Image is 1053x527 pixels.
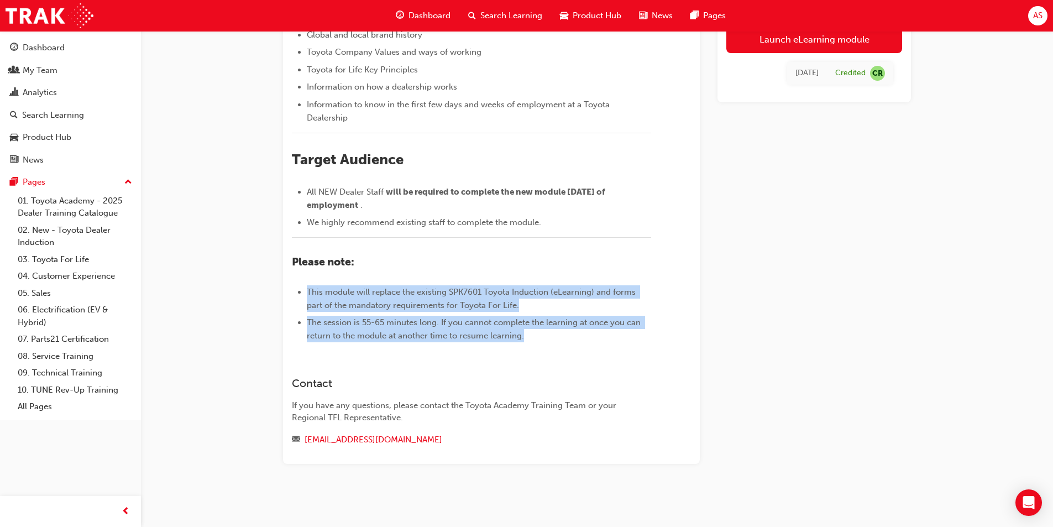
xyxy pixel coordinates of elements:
[560,9,568,23] span: car-icon
[307,65,418,75] span: Toyota for Life Key Principles
[13,364,137,382] a: 09. Technical Training
[23,86,57,99] div: Analytics
[6,3,93,28] img: Trak
[652,9,673,22] span: News
[10,155,18,165] span: news-icon
[23,176,45,189] div: Pages
[360,200,363,210] span: .
[387,4,459,27] a: guage-iconDashboard
[13,222,137,251] a: 02. New - Toyota Dealer Induction
[4,105,137,126] a: Search Learning
[4,150,137,170] a: News
[1033,9,1042,22] span: AS
[13,251,137,268] a: 03. Toyota For Life
[307,217,541,227] span: We highly recommend existing staff to complete the module.
[1015,489,1042,516] div: Open Intercom Messenger
[408,9,450,22] span: Dashboard
[4,60,137,81] a: My Team
[703,9,726,22] span: Pages
[124,175,132,190] span: up-icon
[13,301,137,331] a: 06. Electrification (EV & Hybrid)
[10,133,18,143] span: car-icon
[10,111,18,121] span: search-icon
[4,35,137,172] button: DashboardMy TeamAnalyticsSearch LearningProduct HubNews
[4,82,137,103] a: Analytics
[23,64,57,77] div: My Team
[396,9,404,23] span: guage-icon
[13,192,137,222] a: 01. Toyota Academy - 2025 Dealer Training Catalogue
[10,66,18,76] span: people-icon
[13,382,137,399] a: 10. TUNE Rev-Up Training
[459,4,551,27] a: search-iconSearch Learning
[307,287,638,310] span: This module will replace the existing SPK7601 Toyota Induction (eLearning) and forms part of the ...
[480,9,542,22] span: Search Learning
[13,348,137,365] a: 08. Service Training
[726,25,902,53] a: Launch eLearning module
[1028,6,1047,25] button: AS
[835,68,866,79] div: Credited
[870,66,885,81] span: null-icon
[13,331,137,348] a: 07. Parts21 Certification
[292,433,651,447] div: Email
[690,9,699,23] span: pages-icon
[682,4,735,27] a: pages-iconPages
[23,41,65,54] div: Dashboard
[10,88,18,98] span: chart-icon
[307,47,481,57] span: Toyota Company Values and ways of working
[551,4,630,27] a: car-iconProduct Hub
[13,285,137,302] a: 05. Sales
[23,131,71,144] div: Product Hub
[468,9,476,23] span: search-icon
[307,30,422,40] span: Global and local brand history
[307,100,612,123] span: Information to know in the first few days and weeks of employment at a Toyota Dealership
[22,109,84,122] div: Search Learning
[795,67,819,80] div: Tue Mar 25 2025 20:00:00 GMT+0800 (Australian Western Standard Time)
[305,435,442,445] a: [EMAIL_ADDRESS][DOMAIN_NAME]
[307,187,607,210] span: will be required to complete the new module [DATE] of employment
[292,255,354,268] span: Please note:
[639,9,647,23] span: news-icon
[292,435,300,445] span: email-icon
[4,38,137,58] a: Dashboard
[13,268,137,285] a: 04. Customer Experience
[307,317,643,341] span: The session is 55-65 minutes long. If you cannot complete the learning at once you can return to ...
[292,151,404,168] span: Target Audience
[4,172,137,192] button: Pages
[573,9,621,22] span: Product Hub
[292,377,651,390] h3: Contact
[23,154,44,166] div: News
[307,187,384,197] span: All NEW Dealer Staff
[630,4,682,27] a: news-iconNews
[13,398,137,415] a: All Pages
[307,82,457,92] span: Information on how a dealership works
[292,399,651,424] div: If you have any questions, please contact the Toyota Academy Training Team or your Regional TFL R...
[10,43,18,53] span: guage-icon
[10,178,18,187] span: pages-icon
[122,505,130,519] span: prev-icon
[4,127,137,148] a: Product Hub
